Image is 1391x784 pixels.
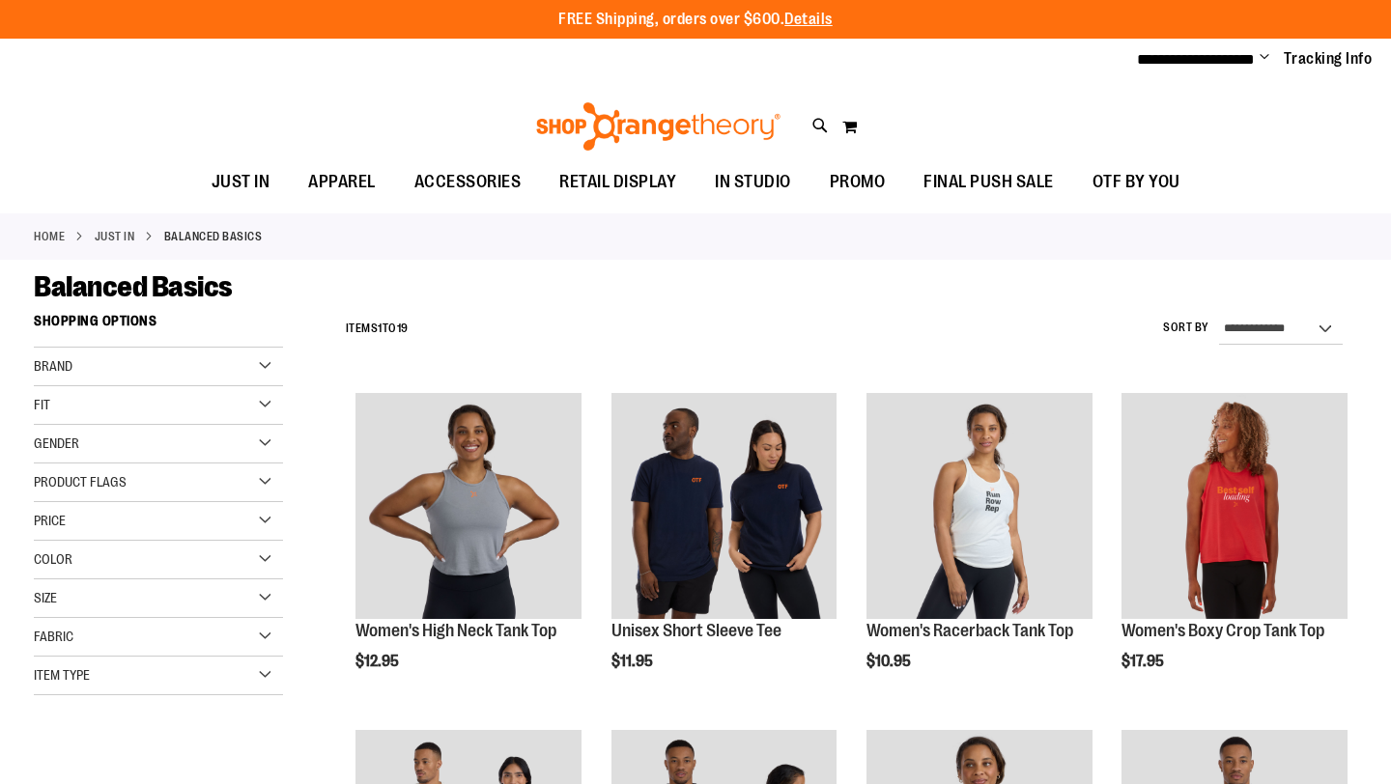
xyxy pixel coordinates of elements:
[866,393,1093,619] img: Image of Womens Racerback Tank
[34,435,79,451] span: Gender
[397,322,409,335] span: 19
[34,358,72,374] span: Brand
[810,160,905,205] a: PROMO
[830,160,886,204] span: PROMO
[1121,393,1348,619] img: Image of Womens Boxy Crop Tank
[923,160,1054,204] span: FINAL PUSH SALE
[1121,653,1167,670] span: $17.95
[346,314,409,344] h2: Items to
[355,621,556,640] a: Women's High Neck Tank Top
[533,102,783,151] img: Shop Orangetheory
[289,160,395,205] a: APPAREL
[611,621,781,640] a: Unisex Short Sleeve Tee
[611,653,656,670] span: $11.95
[34,270,233,303] span: Balanced Basics
[355,653,402,670] span: $12.95
[1093,160,1180,204] span: OTF BY YOU
[1260,49,1269,69] button: Account menu
[866,621,1073,640] a: Women's Racerback Tank Top
[1073,160,1200,205] a: OTF BY YOU
[355,393,582,622] a: Image of Womens BB High Neck Tank Grey
[1121,621,1324,640] a: Women's Boxy Crop Tank Top
[602,383,847,719] div: product
[559,160,676,204] span: RETAIL DISPLAY
[378,322,383,335] span: 1
[540,160,695,205] a: RETAIL DISPLAY
[34,551,72,567] span: Color
[715,160,791,204] span: IN STUDIO
[866,393,1093,622] a: Image of Womens Racerback Tank
[611,393,837,622] a: Image of Unisex Short Sleeve Tee
[695,160,810,205] a: IN STUDIO
[1112,383,1357,719] div: product
[212,160,270,204] span: JUST IN
[34,228,65,245] a: Home
[784,11,833,28] a: Details
[164,228,263,245] strong: Balanced Basics
[34,304,283,348] strong: Shopping Options
[414,160,522,204] span: ACCESSORIES
[346,383,591,719] div: product
[904,160,1073,205] a: FINAL PUSH SALE
[34,629,73,644] span: Fabric
[1284,48,1373,70] a: Tracking Info
[1121,393,1348,622] a: Image of Womens Boxy Crop Tank
[34,667,90,683] span: Item Type
[192,160,290,204] a: JUST IN
[866,653,914,670] span: $10.95
[95,228,135,245] a: JUST IN
[34,474,127,490] span: Product Flags
[355,393,582,619] img: Image of Womens BB High Neck Tank Grey
[34,513,66,528] span: Price
[611,393,837,619] img: Image of Unisex Short Sleeve Tee
[857,383,1102,719] div: product
[395,160,541,205] a: ACCESSORIES
[1163,320,1209,336] label: Sort By
[34,590,57,605] span: Size
[308,160,376,204] span: APPAREL
[34,397,50,412] span: Fit
[558,9,833,31] p: FREE Shipping, orders over $600.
